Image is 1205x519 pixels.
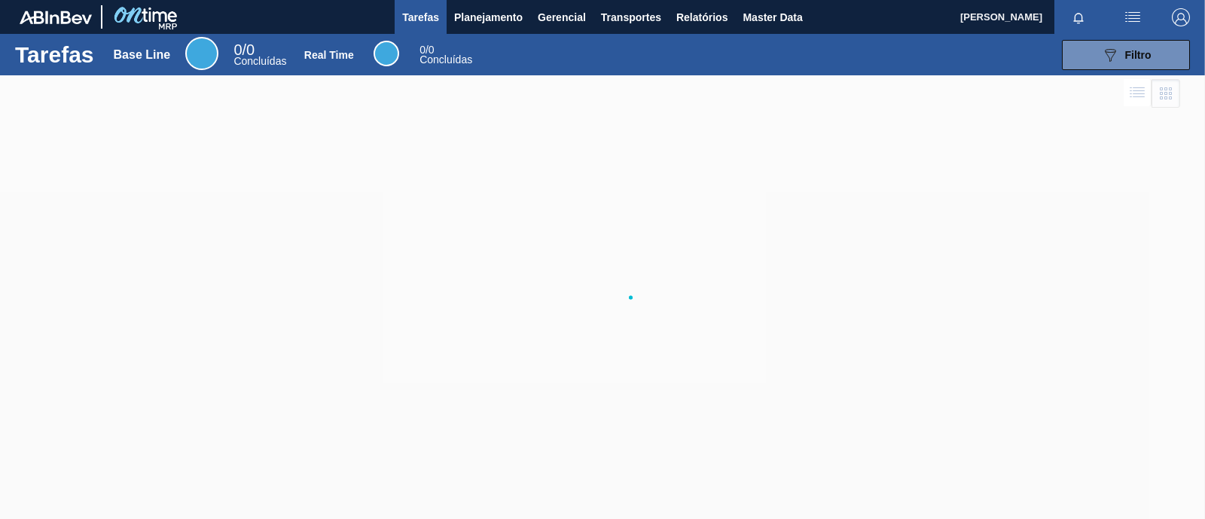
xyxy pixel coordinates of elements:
span: Filtro [1125,49,1152,61]
div: Real Time [374,41,399,66]
span: Concluídas [233,55,286,67]
span: / 0 [419,44,434,56]
span: / 0 [233,41,255,58]
span: Planejamento [454,8,523,26]
img: TNhmsLtSVTkK8tSr43FrP2fwEKptu5GPRR3wAAAABJRU5ErkJggg== [20,11,92,24]
h1: Tarefas [15,46,94,63]
span: Concluídas [419,53,472,66]
span: Gerencial [538,8,586,26]
span: Relatórios [676,8,728,26]
div: Real Time [419,45,472,65]
span: Tarefas [402,8,439,26]
div: Base Line [233,44,286,66]
div: Real Time [304,49,354,61]
div: Base Line [185,37,218,70]
span: 0 [233,41,242,58]
button: Notificações [1054,7,1103,28]
span: Transportes [601,8,661,26]
div: Base Line [114,48,171,62]
img: Logout [1172,8,1190,26]
span: 0 [419,44,426,56]
img: userActions [1124,8,1142,26]
span: Master Data [743,8,802,26]
button: Filtro [1062,40,1190,70]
